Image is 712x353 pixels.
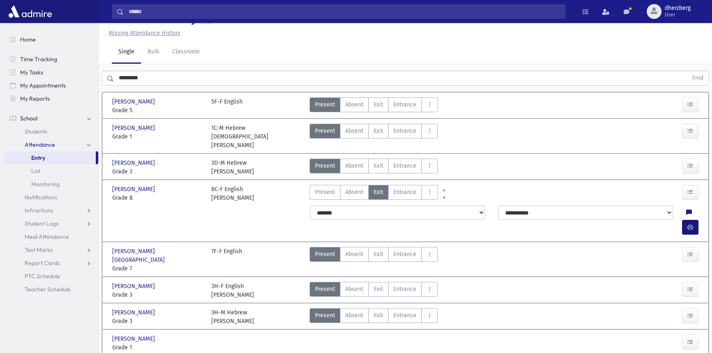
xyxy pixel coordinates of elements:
span: List [31,167,40,175]
a: Classroom [166,41,206,64]
span: Grade 3 [112,317,203,325]
a: Entry [3,151,96,164]
span: [PERSON_NAME] [112,308,157,317]
span: User [665,12,691,18]
a: Single [112,41,141,64]
a: Time Tracking [3,53,98,66]
a: Missing Attendance History [105,30,180,37]
span: Grade 3 [112,167,203,176]
span: My Tasks [20,69,43,76]
span: School [20,115,37,122]
span: Present [315,162,335,170]
a: My Appointments [3,79,98,92]
div: 1C-M Hebrew [DEMOGRAPHIC_DATA][PERSON_NAME] [211,124,302,150]
span: Grade 8 [112,194,203,202]
span: Notifications [25,194,57,201]
span: Attendance [25,141,55,148]
div: 5F-F English [211,97,243,115]
span: Exit [374,162,383,170]
span: Student Logs [25,220,58,227]
div: 3H-F English [PERSON_NAME] [211,282,254,299]
div: AttTypes [310,247,438,273]
span: Grade 3 [112,291,203,299]
div: 8C-F English [PERSON_NAME] [211,185,254,202]
a: School [3,112,98,125]
div: AttTypes [310,159,438,176]
span: My Appointments [20,82,66,89]
div: 3H-M Hebrew [PERSON_NAME] [211,308,254,325]
a: Notifications [3,191,98,204]
span: Present [315,285,335,293]
div: 3D-M Hebrew [PERSON_NAME] [211,159,254,176]
span: Present [315,250,335,258]
a: Students [3,125,98,138]
a: My Tasks [3,66,98,79]
span: Grade 1 [112,132,203,141]
span: Exit [374,127,383,135]
span: Meal Attendance [25,233,69,240]
span: Students [25,128,47,135]
span: [PERSON_NAME] [112,124,157,132]
span: Absent [345,250,363,258]
span: PTC Schedule [25,272,60,280]
span: Entrance [393,127,416,135]
a: My Reports [3,92,98,105]
span: [PERSON_NAME][GEOGRAPHIC_DATA] [112,247,203,264]
span: Exit [374,311,383,320]
span: [PERSON_NAME] [112,282,157,291]
span: Absent [345,127,363,135]
span: Teacher Schedule [25,286,71,293]
button: Find [687,71,708,85]
span: Exit [374,100,383,109]
div: AttTypes [310,185,438,202]
span: Absent [345,162,363,170]
a: Report Cards [3,256,98,270]
span: My Reports [20,95,50,102]
div: AttTypes [310,97,438,115]
span: Home [20,36,36,43]
span: [PERSON_NAME] [112,335,157,343]
span: [PERSON_NAME] [112,159,157,167]
div: AttTypes [310,282,438,299]
span: [PERSON_NAME] [112,185,157,194]
span: Absent [345,285,363,293]
a: Attendance [3,138,98,151]
div: AttTypes [310,124,438,150]
span: Entrance [393,100,416,109]
span: Test Marks [25,246,53,254]
span: Entrance [393,162,416,170]
span: Grade 5 [112,106,203,115]
u: Missing Attendance History [109,30,180,37]
a: PTC Schedule [3,270,98,283]
div: 7F-F English [211,247,242,273]
span: Entrance [393,188,416,196]
a: Test Marks [3,243,98,256]
span: Absent [345,311,363,320]
div: AttTypes [310,308,438,325]
span: Entrance [393,285,416,293]
span: Report Cards [25,259,60,267]
a: Meal Attendance [3,230,98,243]
span: dherzberg [665,5,691,12]
span: Monitoring [31,180,60,188]
a: Monitoring [3,178,98,191]
a: Teacher Schedule [3,283,98,296]
span: Time Tracking [20,55,57,63]
span: [PERSON_NAME] [112,97,157,106]
input: Search [124,4,565,19]
span: Infractions [25,207,53,214]
span: Exit [374,188,383,196]
span: Absent [345,188,363,196]
span: Entrance [393,311,416,320]
a: Student Logs [3,217,98,230]
a: Home [3,33,98,46]
span: Exit [374,285,383,293]
span: Grade 7 [112,264,203,273]
span: Entry [31,154,45,162]
span: Grade 1 [112,343,203,352]
span: Present [315,127,335,135]
a: List [3,164,98,178]
span: Present [315,311,335,320]
a: Bulk [141,41,166,64]
span: Absent [345,100,363,109]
